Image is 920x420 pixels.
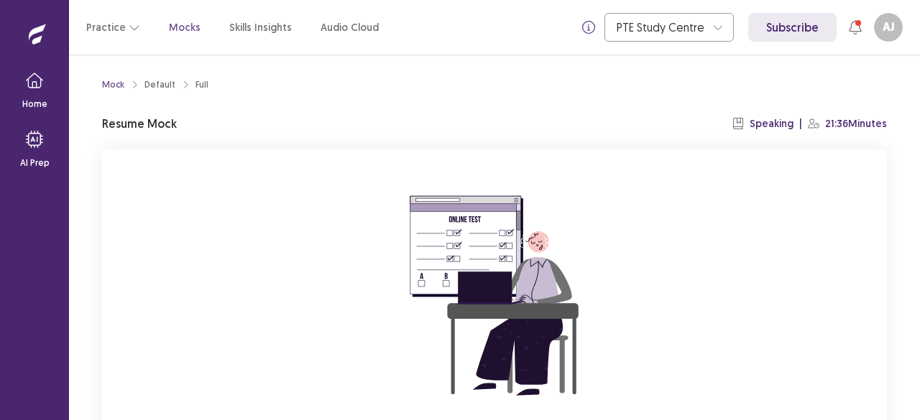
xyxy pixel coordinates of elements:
[20,157,50,169] p: AI Prep
[748,13,837,42] a: Subscribe
[102,115,177,132] p: Resume Mock
[576,14,602,40] button: info
[169,20,201,35] a: Mocks
[750,116,793,131] p: Speaking
[102,78,124,91] a: Mock
[229,20,292,35] a: Skills Insights
[874,13,903,42] button: AJ
[86,14,140,40] button: Practice
[195,78,208,91] div: Full
[799,116,802,131] p: |
[825,116,887,131] p: 21:36 Minutes
[321,20,379,35] a: Audio Cloud
[102,78,208,91] nav: breadcrumb
[617,14,706,41] div: PTE Study Centre
[22,98,47,111] p: Home
[144,78,175,91] div: Default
